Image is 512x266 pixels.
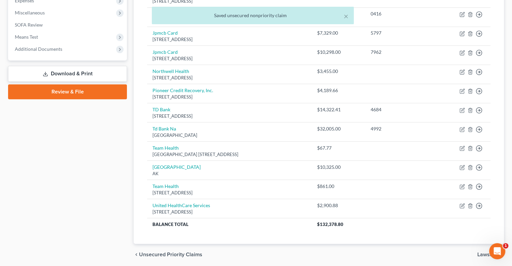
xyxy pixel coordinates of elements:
[152,113,306,119] div: [STREET_ADDRESS]
[152,190,306,196] div: [STREET_ADDRESS]
[152,30,178,36] a: Jpmcb Card
[317,68,360,75] div: $3,455.00
[370,49,429,55] div: 7962
[317,222,343,227] span: $132,378.80
[8,84,127,99] a: Review & File
[344,12,348,20] button: ×
[370,106,429,113] div: 4684
[152,170,306,177] div: AK
[152,209,306,215] div: [STREET_ADDRESS]
[152,183,179,189] a: Team Health
[152,202,210,208] a: United HealthCare Services
[317,87,360,94] div: $4,189.66
[152,87,213,93] a: Pioneer Credit Recovery, Inc.
[317,202,360,209] div: $2,900.88
[317,30,360,36] div: $7,329.00
[152,145,179,151] a: Team Health
[477,252,504,257] button: Lawsuits chevron_right
[370,125,429,132] div: 4992
[147,218,312,230] th: Balance Total
[317,125,360,132] div: $32,005.00
[317,183,360,190] div: $861.00
[152,151,306,158] div: [GEOGRAPHIC_DATA] [STREET_ADDRESS]
[489,243,505,259] iframe: Intercom live chat
[317,164,360,170] div: $10,325.00
[134,252,139,257] i: chevron_left
[477,252,499,257] span: Lawsuits
[152,164,201,170] a: [GEOGRAPHIC_DATA]
[134,252,202,257] button: chevron_left Unsecured Priority Claims
[152,55,306,62] div: [STREET_ADDRESS]
[15,34,38,40] span: Means Test
[152,132,306,139] div: [GEOGRAPHIC_DATA]
[152,36,306,43] div: [STREET_ADDRESS]
[157,12,348,19] div: Saved unsecured nonpriority claim
[152,126,176,131] a: Td Bank Na
[317,49,360,55] div: $10,298.00
[370,30,429,36] div: 5797
[152,75,306,81] div: [STREET_ADDRESS]
[152,49,178,55] a: Jpmcb Card
[15,46,62,52] span: Additional Documents
[503,243,508,249] span: 1
[8,66,127,82] a: Download & Print
[152,94,306,100] div: [STREET_ADDRESS]
[317,106,360,113] div: $14,322.41
[317,145,360,151] div: $67.77
[152,107,170,112] a: TD Bank
[139,252,202,257] span: Unsecured Priority Claims
[152,68,189,74] a: Northwell Health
